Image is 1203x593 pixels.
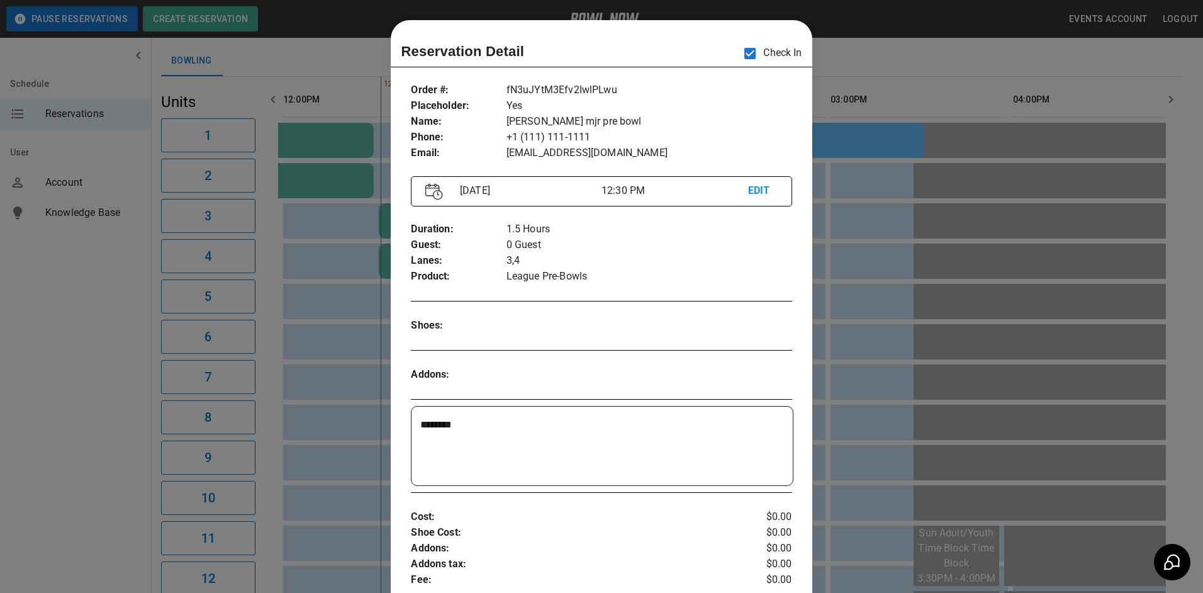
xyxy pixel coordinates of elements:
[411,509,728,525] p: Cost :
[411,98,506,114] p: Placeholder :
[506,82,792,98] p: fN3uJYtM3Efv2IwlPLwu
[729,556,792,572] p: $0.00
[737,40,802,67] p: Check In
[411,237,506,253] p: Guest :
[401,41,524,62] p: Reservation Detail
[411,145,506,161] p: Email :
[506,237,792,253] p: 0 Guest
[411,541,728,556] p: Addons :
[411,253,506,269] p: Lanes :
[411,269,506,285] p: Product :
[411,114,506,130] p: Name :
[506,98,792,114] p: Yes
[411,82,506,98] p: Order # :
[601,183,748,198] p: 12:30 PM
[455,183,601,198] p: [DATE]
[411,222,506,237] p: Duration :
[729,541,792,556] p: $0.00
[425,183,443,200] img: Vector
[506,222,792,237] p: 1.5 Hours
[729,572,792,588] p: $0.00
[411,367,506,383] p: Addons :
[506,269,792,285] p: League Pre-Bowls
[506,114,792,130] p: [PERSON_NAME] mjr pre bowl
[411,130,506,145] p: Phone :
[411,318,506,334] p: Shoes :
[748,183,778,199] p: EDIT
[729,525,792,541] p: $0.00
[506,145,792,161] p: [EMAIL_ADDRESS][DOMAIN_NAME]
[729,509,792,525] p: $0.00
[411,572,728,588] p: Fee :
[506,130,792,145] p: +1 (111) 111-1111
[411,525,728,541] p: Shoe Cost :
[506,253,792,269] p: 3,4
[411,556,728,572] p: Addons tax :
